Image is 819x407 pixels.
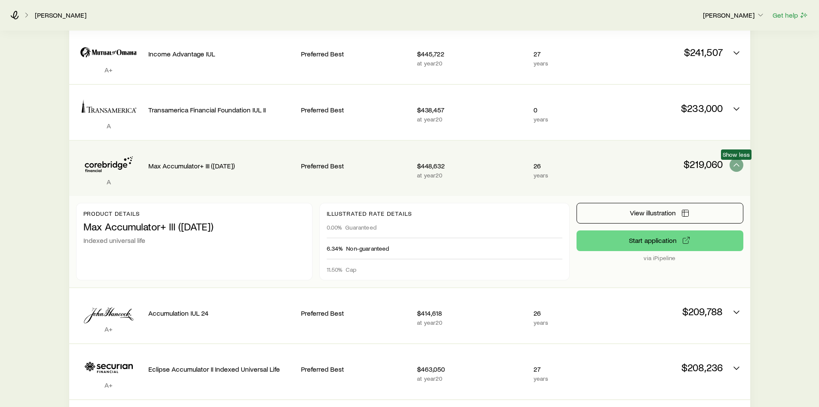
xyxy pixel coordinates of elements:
p: A [76,177,141,186]
p: Income Advantage IUL [148,50,294,58]
p: Preferred Best [301,365,410,373]
p: 26 [534,162,607,170]
p: [PERSON_NAME] [703,11,765,19]
p: years [534,116,607,123]
span: Show less [723,151,750,158]
button: Get help [772,10,809,20]
span: 6.34% [327,245,343,252]
p: 27 [534,50,607,58]
p: A [76,121,141,130]
p: Preferred Best [301,50,410,58]
span: 0.00% [327,224,342,231]
a: [PERSON_NAME] [34,11,87,19]
p: years [534,319,607,326]
p: $209,788 [613,305,722,317]
p: Preferred Best [301,162,410,170]
p: Product details [83,210,305,217]
p: Max Accumulator+ III ([DATE]) [148,162,294,170]
p: 26 [534,309,607,317]
p: 0 [534,106,607,114]
span: 11.50% [327,266,343,273]
button: [PERSON_NAME] [702,10,765,21]
p: Illustrated rate details [327,210,562,217]
p: $241,507 [613,46,722,58]
p: Max Accumulator+ III ([DATE]) [83,221,305,233]
p: $233,000 [613,102,722,114]
p: Eclipse Accumulator II Indexed Universal Life [148,365,294,373]
p: at year 20 [417,172,526,179]
p: A+ [76,65,141,74]
p: Indexed universal life [83,236,305,245]
span: View illustration [630,209,676,216]
p: Transamerica Financial Foundation IUL II [148,106,294,114]
p: 27 [534,365,607,373]
p: A+ [76,325,141,333]
p: at year 20 [417,116,526,123]
p: years [534,172,607,179]
p: Preferred Best [301,309,410,317]
p: $219,060 [613,158,722,170]
p: at year 20 [417,60,526,67]
p: Preferred Best [301,106,410,114]
p: $463,050 [417,365,526,373]
p: at year 20 [417,319,526,326]
p: at year 20 [417,375,526,382]
span: Guaranteed [345,224,377,231]
p: $448,632 [417,162,526,170]
p: via iPipeline [577,255,743,261]
p: years [534,375,607,382]
p: A+ [76,381,141,389]
span: Non-guaranteed [346,245,389,252]
p: years [534,60,607,67]
p: Accumulation IUL 24 [148,309,294,317]
span: Cap [346,266,356,273]
p: $438,457 [417,106,526,114]
button: via iPipeline [577,230,743,251]
p: $208,236 [613,361,722,373]
p: $414,618 [417,309,526,317]
button: View illustration [577,203,743,224]
p: $445,722 [417,50,526,58]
